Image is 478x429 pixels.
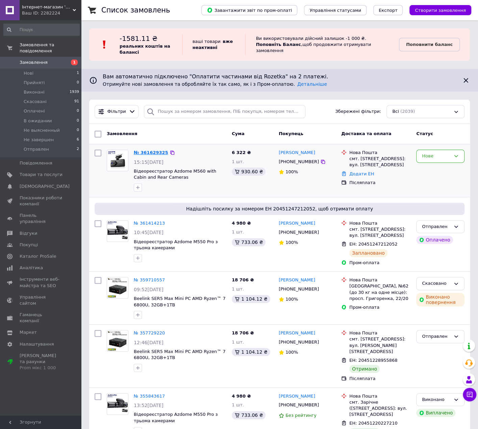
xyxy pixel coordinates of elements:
[134,159,163,165] span: 15:15[DATE]
[297,81,327,87] a: Детальніше
[463,388,476,401] button: Чат з покупцем
[285,240,298,245] span: 100%
[24,99,47,105] span: Скасовані
[349,336,411,355] div: смт. [STREET_ADDRESS]: вул. [PERSON_NAME][STREET_ADDRESS]
[20,265,43,271] span: Аналітика
[349,365,380,373] div: Отримано
[416,131,433,136] span: Статус
[232,402,244,407] span: 1 шт.
[232,168,266,176] div: 930.60 ₴
[349,260,411,266] div: Пром-оплата
[349,249,387,257] div: Заплановано
[134,296,226,307] a: Beelink SER5 Max Mini PC AMD Ryzen™ 7 6800U, 32GB+1TB
[3,24,80,36] input: Пошук
[70,89,79,95] span: 1939
[134,169,216,180] a: Відеореєстратор Azdome M560 with Cabin and Rear Cameras
[24,118,52,124] span: В ожидании
[20,212,62,225] span: Панель управління
[134,277,165,282] a: № 359710557
[134,394,165,399] a: № 355843617
[232,411,266,419] div: 733.06 ₴
[103,73,456,81] span: Вам автоматично підключено "Оплатити частинами від Rozetka" на 2 платежі.
[20,183,70,190] span: [DEMOGRAPHIC_DATA]
[22,4,73,10] span: Інтернет-магазин 'haNG'out
[256,42,301,47] b: Поповніть Баланс
[285,350,298,355] span: 100%
[134,230,163,235] span: 10:45[DATE]
[107,150,128,171] img: Фото товару
[77,108,79,114] span: 0
[285,169,298,174] span: 100%
[22,10,81,16] div: Ваш ID: 2282224
[422,333,451,340] div: Отправлен
[279,330,315,336] a: [PERSON_NAME]
[422,396,451,403] div: Виконано
[20,341,54,347] span: Налаштування
[232,131,244,136] span: Cума
[304,5,367,15] button: Управління статусами
[349,171,374,176] a: Додати ЕН
[20,312,62,324] span: Гаманець компанії
[277,228,320,237] div: [PHONE_NUMBER]
[232,286,244,292] span: 1 шт.
[349,156,411,168] div: смт. [STREET_ADDRESS]: вул. [STREET_ADDRESS]
[77,118,79,124] span: 0
[20,195,62,207] span: Показники роботи компанії
[77,137,79,143] span: 6
[77,146,79,152] span: 2
[134,287,163,292] span: 09:52[DATE]
[349,180,411,186] div: Післяплата
[349,220,411,226] div: Нова Пошта
[232,277,254,282] span: 18 706 ₴
[277,285,320,294] div: [PHONE_NUMBER]
[24,127,60,133] span: Не выясненный
[120,34,157,43] span: -1581.11 ₴
[416,409,455,417] div: Виплачено
[277,401,320,409] div: [PHONE_NUMBER]
[349,330,411,336] div: Нова Пошта
[24,108,45,114] span: Оплачені
[182,34,246,55] div: ваші товари
[97,205,462,212] span: Надішліть посилку за номером ЕН 20451247212052, щоб отримати оплату
[134,412,218,423] a: Відеореєстратор Azdome M550 Pro з трьома камерами
[416,236,453,244] div: Оплачено
[20,42,81,54] span: Замовлення та повідомлення
[415,8,466,13] span: Створити замовлення
[373,5,403,15] button: Експорт
[20,276,62,288] span: Інструменти веб-майстра та SEO
[24,89,45,95] span: Виконані
[422,280,451,287] div: Скасовано
[24,137,54,143] span: Не завершен
[406,42,453,47] b: Поповнити баланс
[285,413,317,418] span: Без рейтингу
[232,221,251,226] span: 4 980 ₴
[279,220,315,227] a: [PERSON_NAME]
[232,330,254,335] span: 18 706 ₴
[349,150,411,156] div: Нова Пошта
[107,221,128,242] img: Фото товару
[134,221,165,226] a: № 361414213
[20,253,56,259] span: Каталог ProSale
[20,242,38,248] span: Покупці
[279,393,315,400] a: [PERSON_NAME]
[77,80,79,86] span: 0
[107,277,128,299] a: Фото товару
[399,38,460,51] a: Поповнити баланс
[107,330,128,352] a: Фото товару
[134,403,163,408] span: 13:52[DATE]
[107,108,126,115] span: Фільтри
[77,127,79,133] span: 0
[134,150,168,155] a: № 361629325
[134,330,165,335] a: № 357729220
[392,108,399,115] span: Всі
[74,99,79,105] span: 91
[232,238,266,246] div: 733.06 ₴
[107,394,128,414] img: Фото товару
[24,70,33,76] span: Нові
[349,242,397,247] span: ЕН: 20451247212052
[279,131,303,136] span: Покупець
[99,40,109,50] img: :exclamation:
[245,34,399,55] div: Ви використовували дійсний залишок -1 000 ₴. , щоб продовжити отримувати замовлення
